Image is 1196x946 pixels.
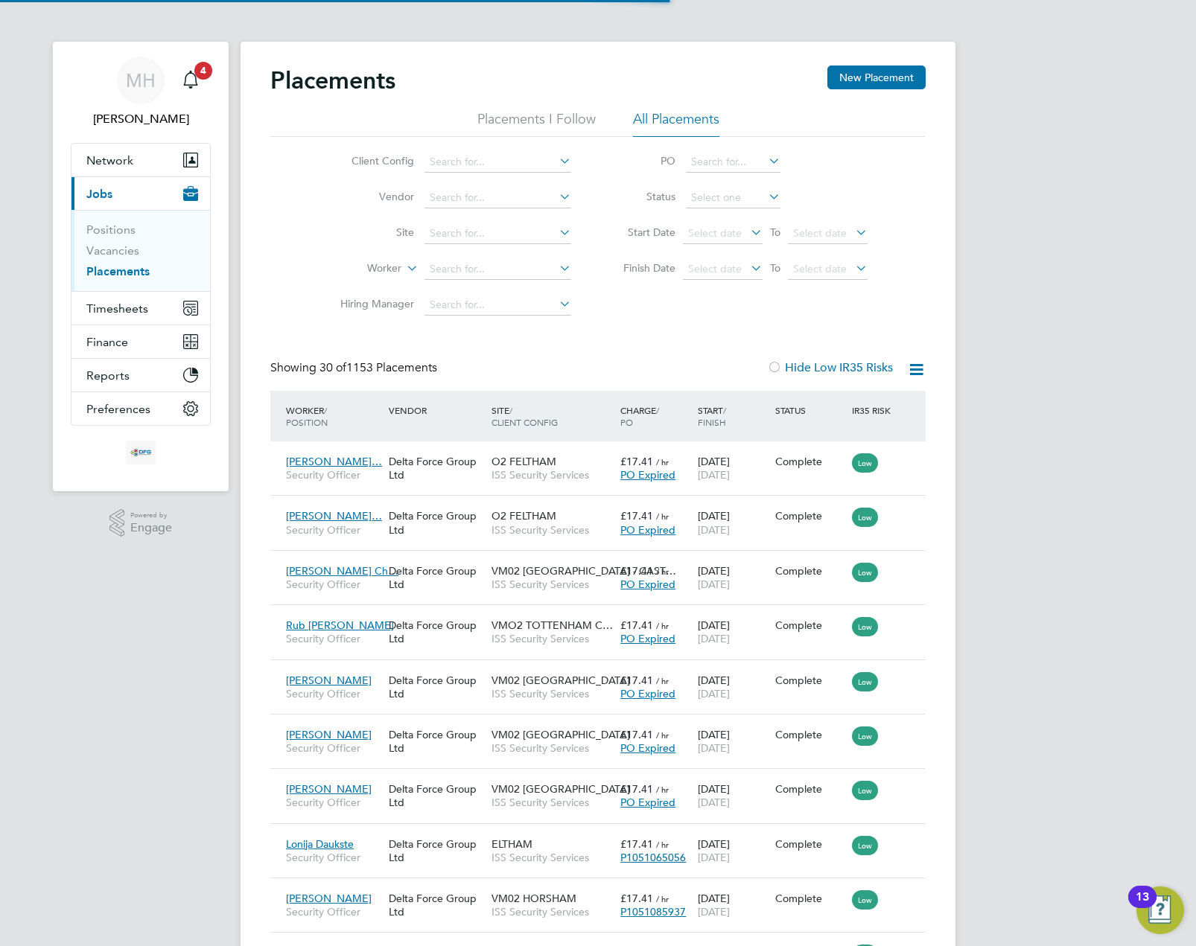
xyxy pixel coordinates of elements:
span: [PERSON_NAME] [286,728,372,741]
span: ISS Security Services [492,796,613,809]
span: Security Officer [286,851,381,864]
span: Security Officer [286,905,381,918]
a: [PERSON_NAME]Security OfficerDelta Force Group LtdVM02 [GEOGRAPHIC_DATA]ISS Security Services£17.... [282,720,926,732]
span: VM02 [GEOGRAPHIC_DATA] [492,674,630,687]
button: New Placement [827,65,926,89]
span: [PERSON_NAME] [286,782,372,796]
div: Delta Force Group Ltd [385,720,488,762]
div: IR35 Risk [848,397,900,424]
span: To [766,258,785,278]
div: Delta Force Group Ltd [385,611,488,653]
span: PO Expired [620,523,675,537]
input: Select one [686,188,780,208]
a: [PERSON_NAME]Security OfficerDelta Force Group LtdVM02 HORSHAMISS Security Services£17.41 / hrP10... [282,883,926,896]
label: Vendor [328,190,414,203]
span: / hr [656,839,669,850]
button: Finance [71,325,210,358]
div: Delta Force Group Ltd [385,775,488,816]
span: Select date [793,226,847,240]
div: [DATE] [694,557,772,598]
div: Site [488,397,617,435]
a: 4 [176,57,206,104]
button: Reports [71,359,210,391]
span: [DATE] [698,523,730,537]
button: Timesheets [71,292,210,325]
span: / PO [620,404,659,428]
div: Delta Force Group Ltd [385,447,488,489]
input: Search for... [686,152,780,173]
span: Security Officer [286,687,381,700]
span: Reports [86,368,130,383]
span: / hr [656,511,669,522]
span: £17.41 [620,619,653,632]
span: Low [852,781,878,800]
span: £17.41 [620,564,653,578]
div: [DATE] [694,666,772,708]
span: Low [852,617,878,636]
div: Showing [270,360,440,376]
img: deltaforcegroup-logo-retina.png [126,441,156,464]
span: [DATE] [698,578,730,591]
span: / hr [656,729,669,741]
span: Powered by [130,509,172,522]
label: Finish Date [608,261,675,275]
span: Low [852,453,878,473]
span: Security Officer [286,796,381,809]
input: Search for... [424,295,571,316]
span: ISS Security Services [492,632,613,645]
span: Low [852,890,878,910]
span: [DATE] [698,468,730,482]
span: Low [852,672,878,691]
span: To [766,223,785,242]
span: / Client Config [492,404,558,428]
span: £17.41 [620,782,653,796]
a: Go to home page [71,441,211,464]
label: Hide Low IR35 Risks [767,360,893,375]
a: [PERSON_NAME] Ch…Security OfficerDelta Force Group LtdVM02 [GEOGRAPHIC_DATA] - CAST…ISS Security ... [282,556,926,569]
a: Powered byEngage [109,509,173,537]
label: Status [608,190,675,203]
span: VM02 HORSHAM [492,892,576,905]
div: 13 [1136,897,1149,916]
span: [DATE] [698,851,730,864]
span: Jobs [86,187,112,201]
div: Vendor [385,397,488,424]
span: Low [852,563,878,582]
label: Client Config [328,154,414,167]
span: £17.41 [620,728,653,741]
span: Security Officer [286,468,381,482]
li: All Placements [633,110,719,137]
label: Start Date [608,226,675,239]
div: Status [772,397,849,424]
nav: Main navigation [53,42,229,491]
div: [DATE] [694,502,772,543]
span: Lonija Daukste [286,837,354,851]
div: Complete [775,674,845,687]
div: [DATE] [694,720,772,762]
div: Delta Force Group Ltd [385,557,488,598]
span: Low [852,726,878,746]
span: / hr [656,675,669,686]
span: / hr [656,620,669,631]
span: [PERSON_NAME]… [286,509,382,522]
span: 1153 Placements [319,360,437,375]
div: [DATE] [694,830,772,872]
span: / Position [286,404,328,428]
span: Finance [86,335,128,349]
a: [PERSON_NAME]…Security OfficerDelta Force Group LtdO2 FELTHAMISS Security Services£17.41 / hrPO E... [282,447,926,459]
span: [PERSON_NAME]… [286,455,382,468]
span: Security Officer [286,578,381,591]
div: Delta Force Group Ltd [385,666,488,708]
div: [DATE] [694,447,772,489]
span: £17.41 [620,509,653,522]
span: [PERSON_NAME] [286,674,372,687]
span: PO Expired [620,468,675,482]
div: [DATE] [694,611,772,653]
span: VM02 [GEOGRAPHIC_DATA] [492,782,630,796]
button: Open Resource Center, 13 new notifications [1136,886,1184,934]
span: Low [852,508,878,527]
span: ISS Security Services [492,687,613,700]
div: Complete [775,509,845,522]
span: ISS Security Services [492,578,613,591]
span: VM02 [GEOGRAPHIC_DATA] [492,728,630,741]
